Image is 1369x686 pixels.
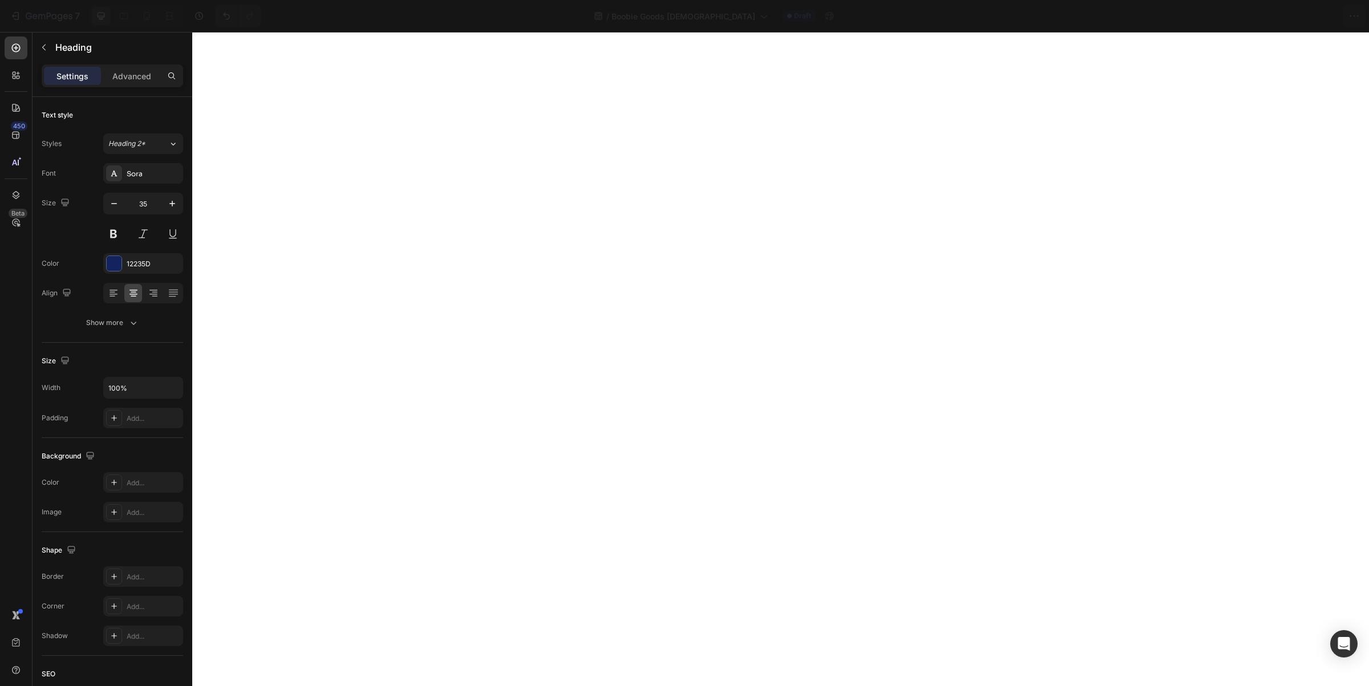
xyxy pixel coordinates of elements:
[42,543,78,558] div: Shape
[42,196,72,211] div: Size
[9,209,27,218] div: Beta
[42,413,68,423] div: Padding
[42,286,74,301] div: Align
[127,508,180,518] div: Add...
[127,602,180,612] div: Add...
[127,478,180,488] div: Add...
[42,354,72,369] div: Size
[1265,10,1355,22] div: Upgrade to publish
[5,5,85,27] button: 7
[103,133,183,154] button: Heading 2*
[127,413,180,424] div: Add...
[215,5,261,27] div: Undo/Redo
[42,139,62,149] div: Styles
[1255,5,1364,27] button: Upgrade to publish
[11,121,27,131] div: 450
[127,572,180,582] div: Add...
[108,139,145,149] span: Heading 2*
[127,631,180,642] div: Add...
[611,10,755,22] span: Boobie Goods [DEMOGRAPHIC_DATA]
[42,669,55,679] div: SEO
[1330,630,1358,657] div: Open Intercom Messenger
[86,317,139,328] div: Show more
[42,631,68,641] div: Shadow
[1223,11,1242,21] span: Save
[42,449,97,464] div: Background
[42,477,59,488] div: Color
[42,258,59,269] div: Color
[104,377,183,398] input: Auto
[56,70,88,82] p: Settings
[75,9,80,23] p: 7
[606,10,609,22] span: /
[55,40,179,54] p: Heading
[1213,5,1251,27] button: Save
[794,11,811,21] span: Draft
[42,601,64,611] div: Corner
[42,571,64,582] div: Border
[127,169,180,179] div: Sora
[42,312,183,333] button: Show more
[42,507,62,517] div: Image
[42,383,60,393] div: Width
[112,70,151,82] p: Advanced
[42,168,56,178] div: Font
[127,259,180,269] div: 12235D
[42,110,73,120] div: Text style
[192,32,1369,686] iframe: Design area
